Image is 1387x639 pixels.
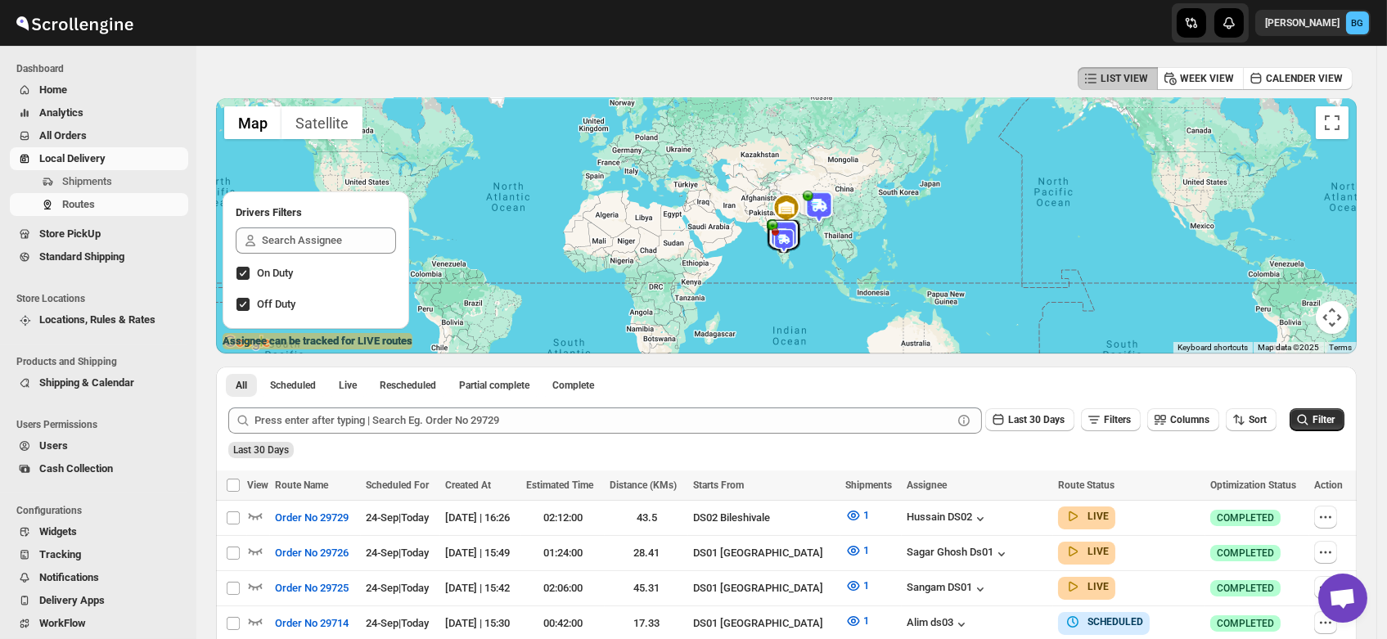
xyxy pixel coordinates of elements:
[1316,106,1349,139] button: Toggle fullscreen view
[1217,617,1274,630] span: COMPLETED
[445,479,491,491] span: Created At
[1088,546,1109,557] b: LIVE
[1178,342,1248,353] button: Keyboard shortcuts
[845,479,892,491] span: Shipments
[1088,581,1109,592] b: LIVE
[10,79,188,101] button: Home
[1157,67,1244,90] button: WEEK VIEW
[16,292,188,305] span: Store Locations
[863,544,869,556] span: 1
[233,444,289,456] span: Last 30 Days
[1088,511,1109,522] b: LIVE
[247,479,268,491] span: View
[10,193,188,216] button: Routes
[275,615,349,632] span: Order No 29714
[1065,508,1109,524] button: LIVE
[39,376,134,389] span: Shipping & Calendar
[835,538,879,564] button: 1
[1065,614,1143,630] button: SCHEDULED
[366,582,429,594] span: 24-Sep | Today
[281,106,363,139] button: Show satellite imagery
[270,379,316,392] span: Scheduled
[1217,582,1274,595] span: COMPLETED
[907,546,1010,562] button: Sagar Ghosh Ds01
[1058,479,1115,491] span: Route Status
[39,129,87,142] span: All Orders
[39,106,83,119] span: Analytics
[1104,414,1131,425] span: Filters
[1081,408,1141,431] button: Filters
[445,615,516,632] div: [DATE] | 15:30
[366,547,429,559] span: 24-Sep | Today
[262,227,396,254] input: Search Assignee
[366,511,429,524] span: 24-Sep | Today
[236,205,396,221] h2: Drivers Filters
[693,510,835,526] div: DS02 Bileshivale
[366,617,429,629] span: 24-Sep | Today
[10,170,188,193] button: Shipments
[236,379,247,392] span: All
[10,520,188,543] button: Widgets
[863,614,869,627] span: 1
[10,566,188,589] button: Notifications
[1313,414,1335,425] span: Filter
[62,175,112,187] span: Shipments
[16,504,188,517] span: Configurations
[835,608,879,634] button: 1
[39,152,106,164] span: Local Delivery
[445,510,516,526] div: [DATE] | 16:26
[39,617,86,629] span: WorkFlow
[226,374,257,397] button: All routes
[907,616,970,632] div: Alim ds03
[10,371,188,394] button: Shipping & Calendar
[265,540,358,566] button: Order No 29726
[275,479,328,491] span: Route Name
[445,545,516,561] div: [DATE] | 15:49
[1217,511,1274,524] span: COMPLETED
[39,439,68,452] span: Users
[1065,543,1109,560] button: LIVE
[1352,18,1364,29] text: BG
[610,479,677,491] span: Distance (KMs)
[693,615,835,632] div: DS01 [GEOGRAPHIC_DATA]
[366,479,429,491] span: Scheduled For
[39,227,101,240] span: Store PickUp
[1226,408,1277,431] button: Sort
[526,479,593,491] span: Estimated Time
[257,298,295,310] span: Off Duty
[10,101,188,124] button: Analytics
[265,575,358,601] button: Order No 29725
[16,355,188,368] span: Products and Shipping
[1265,16,1340,29] p: [PERSON_NAME]
[275,510,349,526] span: Order No 29729
[1255,10,1371,36] button: User menu
[13,2,136,43] img: ScrollEngine
[39,548,81,560] span: Tracking
[39,571,99,583] span: Notifications
[907,581,988,597] button: Sangam DS01
[907,479,947,491] span: Assignee
[224,106,281,139] button: Show street map
[10,308,188,331] button: Locations, Rules & Rates
[220,332,274,353] a: Open this area in Google Maps (opens a new window)
[552,379,594,392] span: Complete
[39,83,67,96] span: Home
[1210,479,1296,491] span: Optimization Status
[275,580,349,596] span: Order No 29725
[257,267,293,279] span: On Duty
[10,543,188,566] button: Tracking
[39,462,113,475] span: Cash Collection
[1249,414,1267,425] span: Sort
[1329,343,1352,352] a: Terms (opens in new tab)
[275,545,349,561] span: Order No 29726
[907,511,988,527] button: Hussain DS02
[1318,574,1367,623] div: Open chat
[1258,343,1319,352] span: Map data ©2025
[526,510,600,526] div: 02:12:00
[1008,414,1065,425] span: Last 30 Days
[526,545,600,561] div: 01:24:00
[339,379,357,392] span: Live
[10,124,188,147] button: All Orders
[1217,547,1274,560] span: COMPLETED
